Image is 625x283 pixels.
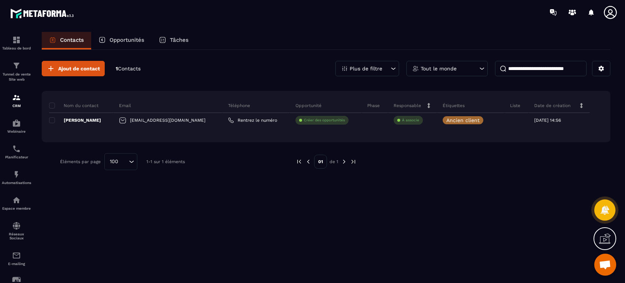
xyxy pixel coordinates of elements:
[341,158,347,165] img: next
[104,153,137,170] div: Search for option
[2,88,31,113] a: formationformationCRM
[330,159,338,165] p: de 1
[2,129,31,133] p: Webinaire
[58,65,100,72] span: Ajout de contact
[2,155,31,159] p: Planificateur
[534,103,570,109] p: Date de création
[2,139,31,165] a: schedulerschedulerPlanificateur
[170,37,189,43] p: Tâches
[305,158,312,165] img: prev
[2,206,31,210] p: Espace membre
[2,104,31,108] p: CRM
[296,158,302,165] img: prev
[12,119,21,128] img: automations
[12,251,21,260] img: email
[594,254,616,276] div: Ouvrir le chat
[228,103,250,109] p: Téléphone
[2,190,31,216] a: automationsautomationsEspace membre
[2,232,31,240] p: Réseaux Sociaux
[2,30,31,56] a: formationformationTableau de bord
[10,7,76,20] img: logo
[49,117,101,123] p: [PERSON_NAME]
[116,65,141,72] p: 1
[2,113,31,139] a: automationsautomationsWebinaire
[60,159,101,164] p: Éléments par page
[394,103,421,109] p: Responsable
[12,144,21,153] img: scheduler
[2,72,31,82] p: Tunnel de vente Site web
[421,66,457,71] p: Tout le monde
[446,118,480,123] p: Ancien client
[314,155,327,169] p: 01
[91,32,152,49] a: Opportunités
[121,158,127,166] input: Search for option
[146,159,185,164] p: 1-1 sur 1 éléments
[2,262,31,266] p: E-mailing
[2,216,31,246] a: social-networksocial-networkRéseaux Sociaux
[402,118,419,123] p: À associe
[49,103,98,109] p: Nom du contact
[2,181,31,185] p: Automatisations
[60,37,84,43] p: Contacts
[109,37,144,43] p: Opportunités
[119,103,131,109] p: Email
[367,103,380,109] p: Phase
[107,158,121,166] span: 100
[2,246,31,271] a: emailemailE-mailing
[12,221,21,230] img: social-network
[295,103,321,109] p: Opportunité
[2,165,31,190] a: automationsautomationsAutomatisations
[350,66,382,71] p: Plus de filtre
[118,66,141,71] span: Contacts
[12,170,21,179] img: automations
[510,103,520,109] p: Liste
[12,36,21,44] img: formation
[304,118,345,123] p: Créer des opportunités
[42,61,105,76] button: Ajout de contact
[152,32,196,49] a: Tâches
[534,118,561,123] p: [DATE] 14:56
[12,93,21,102] img: formation
[12,196,21,205] img: automations
[42,32,91,49] a: Contacts
[2,46,31,50] p: Tableau de bord
[350,158,357,165] img: next
[12,61,21,70] img: formation
[2,56,31,88] a: formationformationTunnel de vente Site web
[443,103,465,109] p: Étiquettes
